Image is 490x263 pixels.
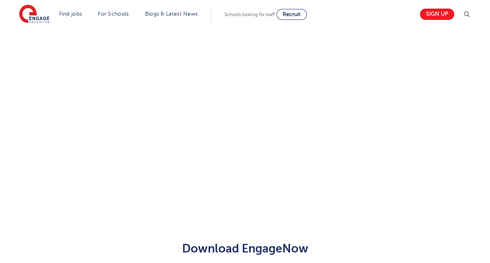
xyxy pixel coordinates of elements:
h2: Download EngageNow [54,242,436,255]
a: Sign up [420,9,454,20]
span: Recruit [283,11,301,17]
a: Find jobs [59,11,82,17]
img: Engage Education [19,5,50,24]
span: Schools looking for staff [225,12,275,17]
a: Recruit [276,9,307,20]
a: For Schools [98,11,129,17]
a: Blogs & Latest News [145,11,198,17]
